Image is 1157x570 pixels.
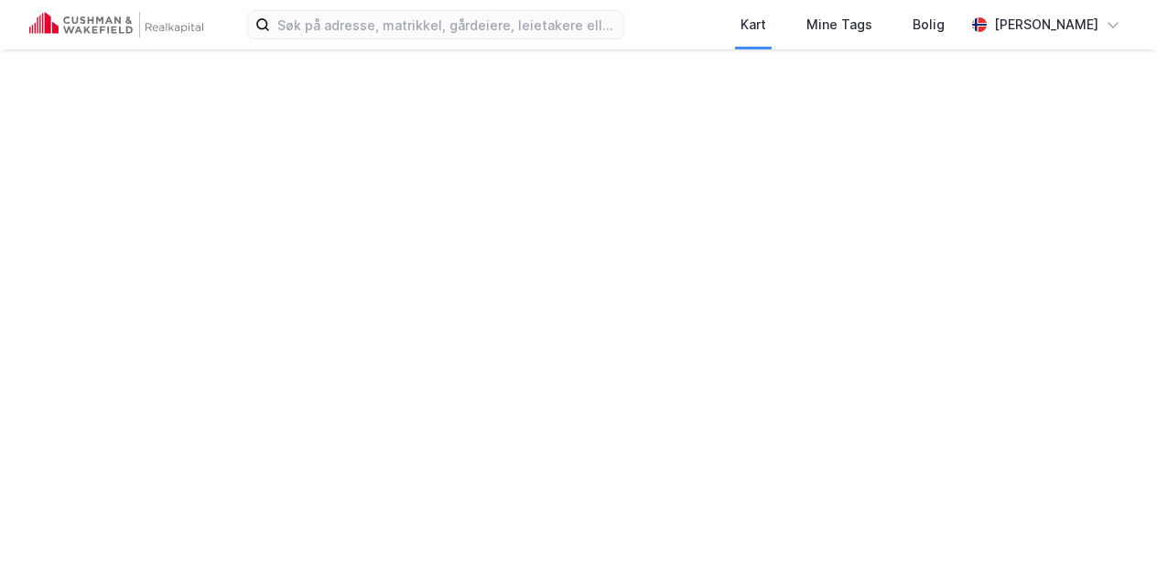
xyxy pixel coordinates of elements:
div: Bolig [913,14,945,36]
div: [PERSON_NAME] [994,14,1098,36]
input: Søk på adresse, matrikkel, gårdeiere, leietakere eller personer [270,11,623,38]
div: Mine Tags [806,14,872,36]
img: cushman-wakefield-realkapital-logo.202ea83816669bd177139c58696a8fa1.svg [29,12,203,38]
iframe: Chat Widget [1065,482,1157,570]
div: Kart [741,14,766,36]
